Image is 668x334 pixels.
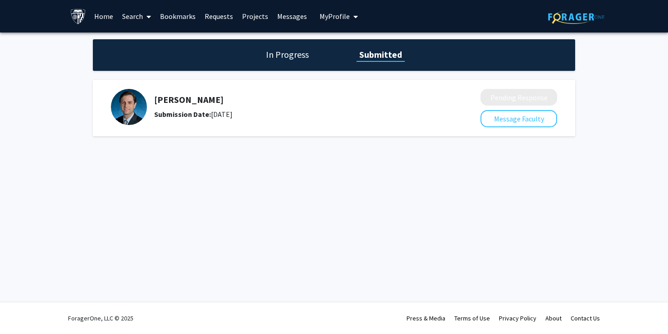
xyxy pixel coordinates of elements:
[70,9,86,24] img: Johns Hopkins University Logo
[571,314,600,322] a: Contact Us
[263,48,311,61] h1: In Progress
[154,109,433,120] div: [DATE]
[111,89,147,125] img: Profile Picture
[154,94,433,105] h5: [PERSON_NAME]
[200,0,238,32] a: Requests
[548,10,604,24] img: ForagerOne Logo
[545,314,562,322] a: About
[320,12,350,21] span: My Profile
[90,0,118,32] a: Home
[154,110,211,119] b: Submission Date:
[454,314,490,322] a: Terms of Use
[407,314,445,322] a: Press & Media
[68,302,133,334] div: ForagerOne, LLC © 2025
[156,0,200,32] a: Bookmarks
[7,293,38,327] iframe: Chat
[480,114,557,123] a: Message Faculty
[480,110,557,127] button: Message Faculty
[499,314,536,322] a: Privacy Policy
[273,0,311,32] a: Messages
[238,0,273,32] a: Projects
[357,48,405,61] h1: Submitted
[480,89,557,106] button: Pending Response
[118,0,156,32] a: Search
